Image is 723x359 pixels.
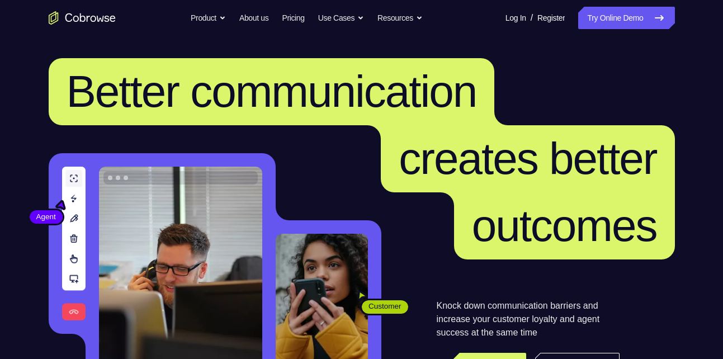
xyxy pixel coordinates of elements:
[239,7,268,29] a: About us
[531,11,533,25] span: /
[67,67,477,116] span: Better communication
[505,7,526,29] a: Log In
[537,7,565,29] a: Register
[282,7,304,29] a: Pricing
[191,7,226,29] button: Product
[318,7,364,29] button: Use Cases
[377,7,423,29] button: Resources
[472,201,657,251] span: outcomes
[578,7,674,29] a: Try Online Demo
[399,134,656,183] span: creates better
[49,11,116,25] a: Go to the home page
[437,299,620,339] p: Knock down communication barriers and increase your customer loyalty and agent success at the sam...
